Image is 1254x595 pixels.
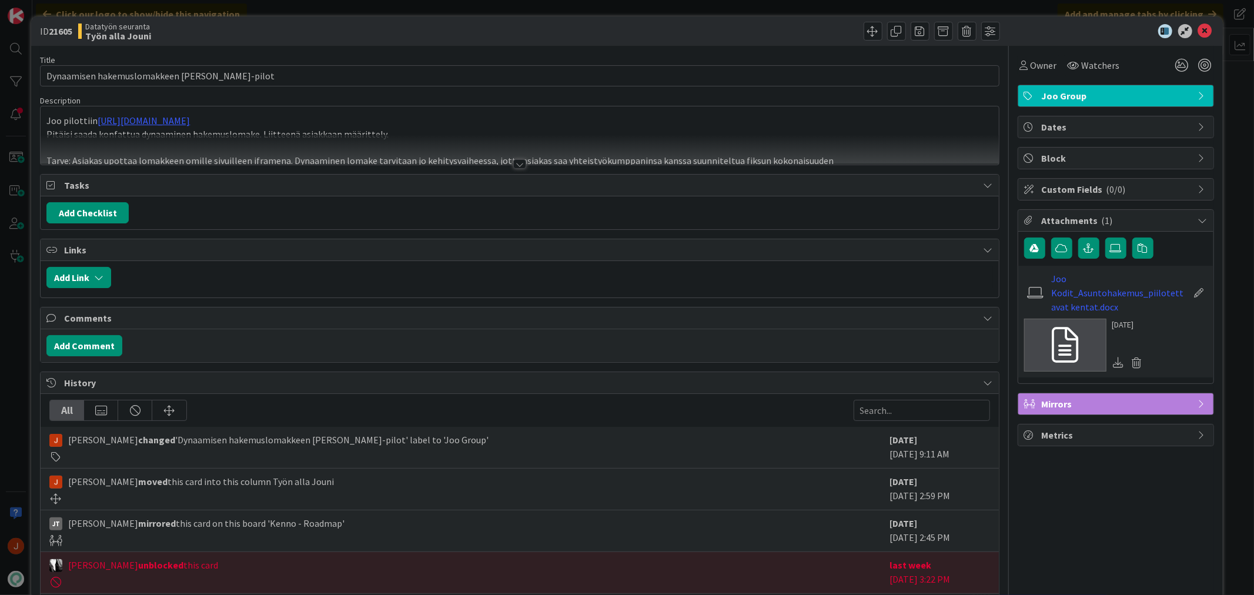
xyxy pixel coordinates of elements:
[1042,89,1192,103] span: Joo Group
[68,474,334,489] span: [PERSON_NAME] this card into this column Työn alla Jouni
[1112,319,1146,331] div: [DATE]
[1051,272,1188,314] a: Joo Kodit_Asuntohakemus_piilotettavat kentat.docx
[46,128,992,141] p: Pitäisi saada konfattua dynaaminen hakemuslomake. Liitteenä asiakkaan määrittely.
[49,476,62,489] img: JM
[138,559,183,571] b: unblocked
[64,243,977,257] span: Links
[68,516,345,530] span: [PERSON_NAME] this card on this board 'Kenno - Roadmap'
[1042,182,1192,196] span: Custom Fields
[1042,213,1192,228] span: Attachments
[49,434,62,447] img: JM
[46,114,992,128] p: Joo pilottiin
[138,517,176,529] b: mirrored
[40,95,81,106] span: Description
[40,55,55,65] label: Title
[98,115,190,126] a: [URL][DOMAIN_NAME]
[890,434,918,446] b: [DATE]
[890,433,990,462] div: [DATE] 9:11 AM
[40,24,72,38] span: ID
[1042,151,1192,165] span: Block
[890,517,918,529] b: [DATE]
[1082,58,1120,72] span: Watchers
[68,558,218,572] span: [PERSON_NAME] this card
[890,559,932,571] b: last week
[890,474,990,504] div: [DATE] 2:59 PM
[1112,355,1125,370] div: Download
[1031,58,1057,72] span: Owner
[1042,397,1192,411] span: Mirrors
[46,335,122,356] button: Add Comment
[890,516,990,546] div: [DATE] 2:45 PM
[49,517,62,530] div: JT
[64,311,977,325] span: Comments
[1042,120,1192,134] span: Dates
[1106,183,1126,195] span: ( 0/0 )
[85,31,151,41] b: Työn alla Jouni
[1102,215,1113,226] span: ( 1 )
[138,476,168,487] b: moved
[64,178,977,192] span: Tasks
[46,267,111,288] button: Add Link
[85,22,151,31] span: Datatyön seuranta
[890,558,990,587] div: [DATE] 3:22 PM
[49,25,72,37] b: 21605
[890,476,918,487] b: [DATE]
[138,434,175,446] b: changed
[64,376,977,390] span: History
[50,400,84,420] div: All
[854,400,990,421] input: Search...
[49,559,62,572] img: KV
[68,433,489,447] span: [PERSON_NAME] 'Dynaamisen hakemuslomakkeen [PERSON_NAME]-pilot' label to 'Joo Group'
[1042,428,1192,442] span: Metrics
[40,65,999,86] input: type card name here...
[46,202,129,223] button: Add Checklist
